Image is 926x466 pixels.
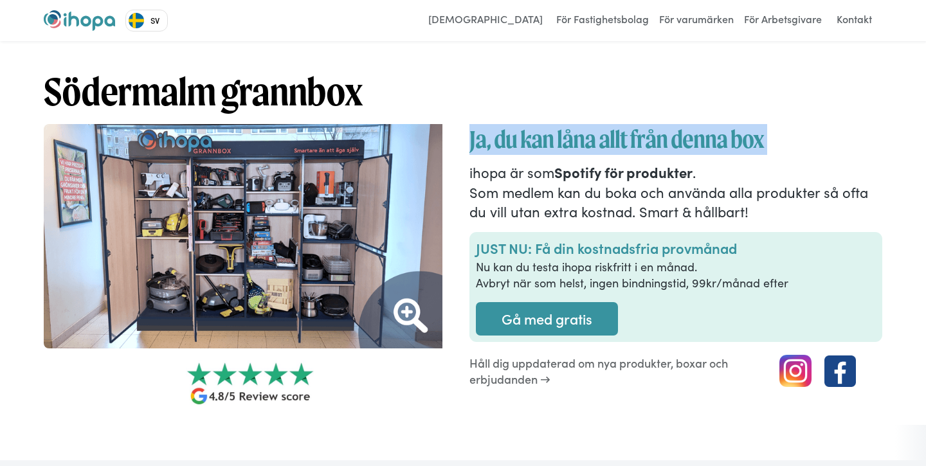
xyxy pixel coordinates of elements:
[656,10,737,31] a: För varumärken
[476,258,876,291] p: Nu kan du testa ihopa riskfritt i en månad. Avbryt när som helst, ingen bindningstid, 99kr/månad ...
[476,302,618,336] a: Gå med gratis
[469,163,882,222] p: ihopa är som . Som medlem kan du boka och använda alla produkter så ofta du vill utan extra kostn...
[476,238,876,258] p: JUST NU: Få din kostnadsfria provmånad
[126,10,167,31] a: SV
[829,10,880,31] a: Kontakt
[44,67,882,116] h1: Södermalm grannbox
[553,10,652,31] a: För Fastighetsbolag
[422,10,549,31] a: [DEMOGRAPHIC_DATA]
[554,162,693,182] strong: Spotify för produkter
[469,355,779,387] p: Håll dig uppdaterad om nya produkter, boxar och erbjudanden →
[125,10,168,31] div: Language
[741,10,825,31] a: För Arbetsgivare
[44,10,115,31] img: ihopa logo
[125,10,168,31] aside: Language selected: Svenska
[44,10,115,31] a: home
[469,124,882,155] h1: Ja, du kan låna allt från denna box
